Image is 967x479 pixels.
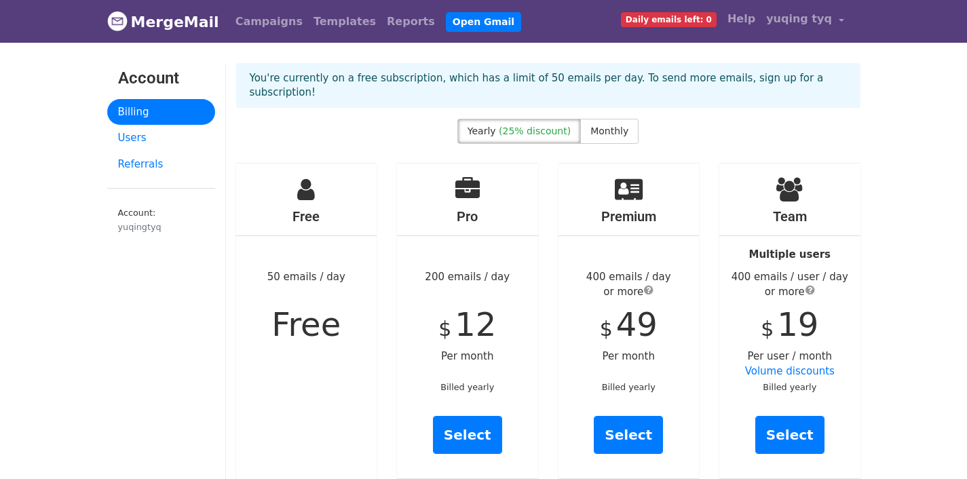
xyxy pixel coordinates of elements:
a: Referrals [107,151,215,178]
span: yuqing tyq [766,11,832,27]
small: Billed yearly [763,382,816,392]
a: MergeMail [107,7,219,36]
a: Users [107,125,215,151]
p: You're currently on a free subscription, which has a limit of 50 emails per day. To send more ema... [250,71,847,100]
strong: Multiple users [749,248,831,261]
span: $ [761,317,774,341]
a: Campaigns [230,8,308,35]
a: yuqing tyq [761,5,849,37]
a: Open Gmail [446,12,521,32]
a: Help [722,5,761,33]
div: 200 emails / day Per month [397,164,538,478]
img: MergeMail logo [107,11,128,31]
h4: Free [236,208,377,225]
span: Monthly [590,126,628,136]
h4: Team [719,208,860,225]
span: $ [438,317,451,341]
span: 12 [455,305,496,343]
span: 19 [777,305,818,343]
div: Per month [558,164,700,478]
a: Select [594,416,663,454]
div: 400 emails / day or more [558,269,700,300]
small: Billed yearly [440,382,494,392]
a: Templates [308,8,381,35]
a: Volume discounts [745,365,835,377]
a: Billing [107,99,215,126]
span: Yearly [468,126,496,136]
div: Per user / month [719,164,860,478]
span: Free [271,305,341,343]
small: Billed yearly [602,382,656,392]
span: $ [600,317,613,341]
h4: Pro [397,208,538,225]
a: Select [433,416,502,454]
h3: Account [118,69,204,88]
span: Daily emails left: 0 [621,12,717,27]
small: Account: [118,208,204,233]
div: yuqingtyq [118,221,204,233]
h4: Premium [558,208,700,225]
a: Select [755,416,824,454]
a: Reports [381,8,440,35]
div: 400 emails / user / day or more [719,269,860,300]
a: Daily emails left: 0 [615,5,722,33]
span: 49 [616,305,658,343]
span: (25% discount) [499,126,571,136]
